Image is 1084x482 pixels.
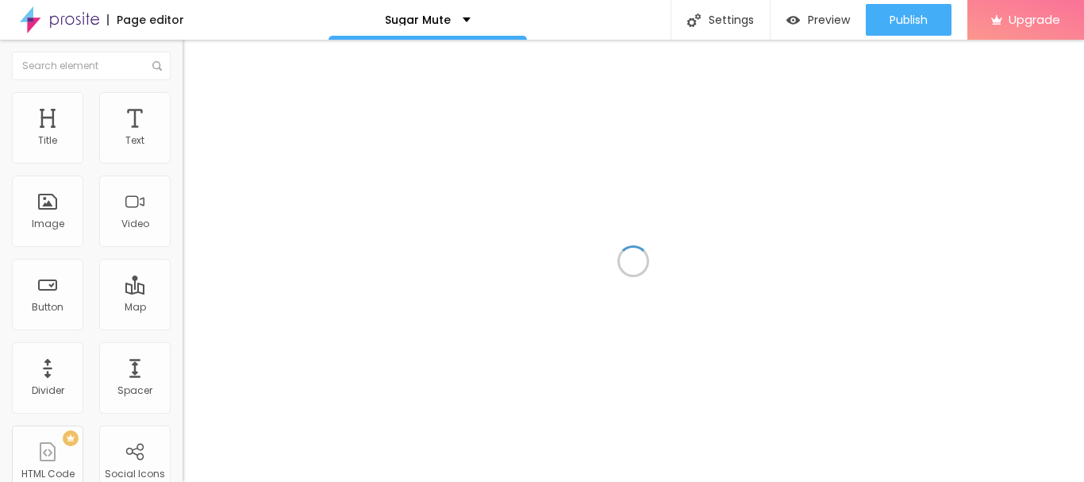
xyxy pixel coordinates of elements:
span: Preview [808,13,850,26]
div: Page editor [107,14,184,25]
div: Map [125,302,146,313]
div: Divider [32,385,64,396]
div: Title [38,135,57,146]
div: HTML Code [21,469,75,480]
span: Upgrade [1009,13,1060,26]
img: view-1.svg [786,13,800,27]
img: Icone [687,13,701,27]
img: Icone [152,61,162,71]
div: Video [121,218,149,229]
input: Search element [12,52,171,80]
div: Spacer [117,385,152,396]
button: Publish [866,4,951,36]
button: Preview [771,4,866,36]
p: Sugar Mute [385,14,451,25]
div: Button [32,302,63,313]
div: Image [32,218,64,229]
div: Text [125,135,144,146]
span: Publish [890,13,928,26]
div: Social Icons [105,469,165,480]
